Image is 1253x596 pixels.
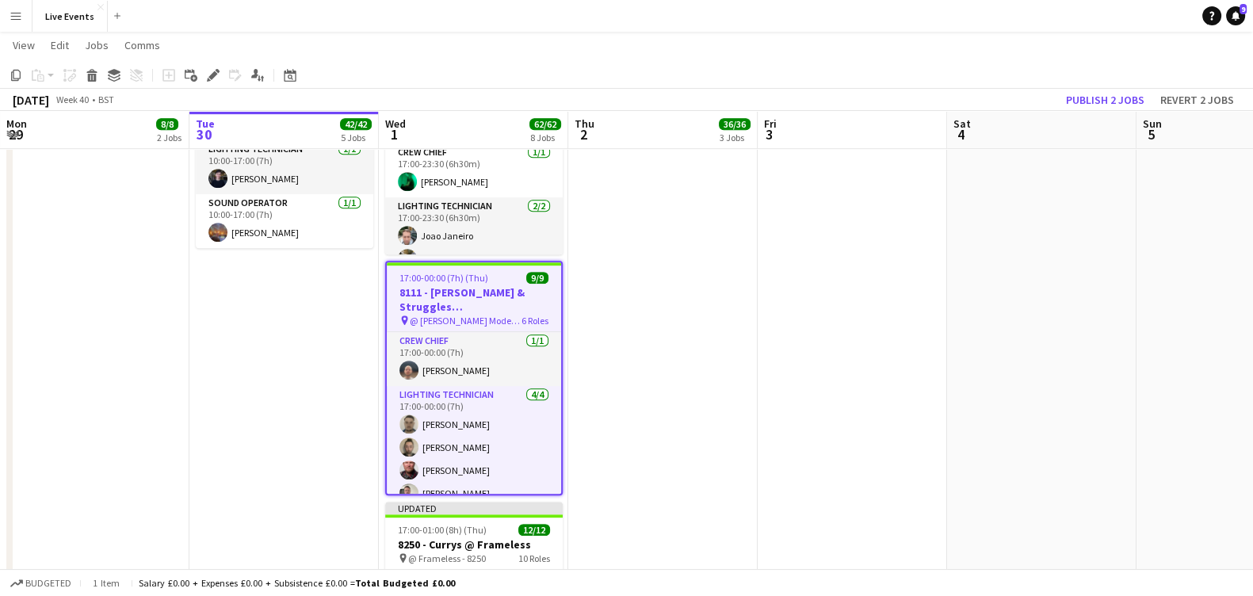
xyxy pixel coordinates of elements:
span: Budgeted [25,578,71,589]
span: 17:00-01:00 (8h) (Thu) [398,524,487,536]
div: [DATE] [13,92,49,108]
a: Jobs [78,35,115,55]
app-job-card: In progress10:00-17:00 (7h)2/2PREP - 8118 - Invisible Blue Ltd @ Yes Events @ Yes Events - 81182 ... [196,58,373,248]
button: Publish 2 jobs [1060,90,1151,110]
div: BST [98,94,114,105]
span: 17:00-00:00 (7h) (Thu) [399,272,488,284]
span: Week 40 [52,94,92,105]
app-card-role: Sound Operator1/110:00-17:00 (7h)[PERSON_NAME] [196,194,373,248]
span: 62/62 [529,118,561,130]
span: @ Frameless - 8250 [408,552,486,564]
span: 1 item [87,577,125,589]
a: Comms [118,35,166,55]
span: Comms [124,38,160,52]
span: View [13,38,35,52]
button: Revert 2 jobs [1154,90,1240,110]
app-job-card: 17:00-00:00 (7h) (Thu)9/98111 - [PERSON_NAME] & Struggles ([GEOGRAPHIC_DATA]) Ltd @ [PERSON_NAME]... [385,261,563,495]
div: 8 Jobs [530,132,560,143]
span: 36/36 [719,118,751,130]
span: Sun [1143,117,1162,131]
span: Sat [953,117,971,131]
button: Budgeted [8,575,74,592]
span: 5 [1140,125,1162,143]
app-card-role: Crew Chief1/117:00-23:30 (6h30m)[PERSON_NAME] [385,143,563,197]
a: 9 [1226,6,1245,25]
a: View [6,35,41,55]
div: 2 Jobs [157,132,181,143]
span: 30 [193,125,215,143]
span: 4 [951,125,971,143]
span: 2 [572,125,594,143]
app-card-role: Lighting Technician1/110:00-17:00 (7h)[PERSON_NAME] [196,140,373,194]
span: 12/12 [518,524,550,536]
span: 8/8 [156,118,178,130]
div: 5 Jobs [341,132,371,143]
span: Fri [764,117,777,131]
span: Tue [196,117,215,131]
h3: 8250 - Currys @ Frameless [385,537,563,552]
span: Total Budgeted £0.00 [355,577,455,589]
span: Mon [6,117,27,131]
span: 6 Roles [521,315,548,327]
app-card-role: Crew Chief1/117:00-00:00 (7h)[PERSON_NAME] [387,332,561,386]
div: Updated [385,502,563,514]
span: 3 [762,125,777,143]
div: 3 Jobs [720,132,750,143]
span: Edit [51,38,69,52]
h3: 8111 - [PERSON_NAME] & Struggles ([GEOGRAPHIC_DATA]) Ltd @ [PERSON_NAME][GEOGRAPHIC_DATA] [387,285,561,314]
span: 42/42 [340,118,372,130]
a: Edit [44,35,75,55]
span: 9 [1240,4,1247,14]
span: 10 Roles [518,552,550,564]
app-card-role: Lighting Technician4/417:00-00:00 (7h)[PERSON_NAME][PERSON_NAME][PERSON_NAME][PERSON_NAME] [387,386,561,509]
span: Wed [385,117,406,131]
div: Salary £0.00 + Expenses £0.00 + Subsistence £0.00 = [139,577,455,589]
button: Live Events [32,1,108,32]
span: Thu [575,117,594,131]
span: 1 [383,125,406,143]
span: @ [PERSON_NAME] Modern - 8111 [410,315,521,327]
span: 29 [4,125,27,143]
span: 9/9 [526,272,548,284]
app-card-role: Lighting Technician2/217:00-23:30 (6h30m)Joao Janeiro[PERSON_NAME] [385,197,563,274]
span: Jobs [85,38,109,52]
